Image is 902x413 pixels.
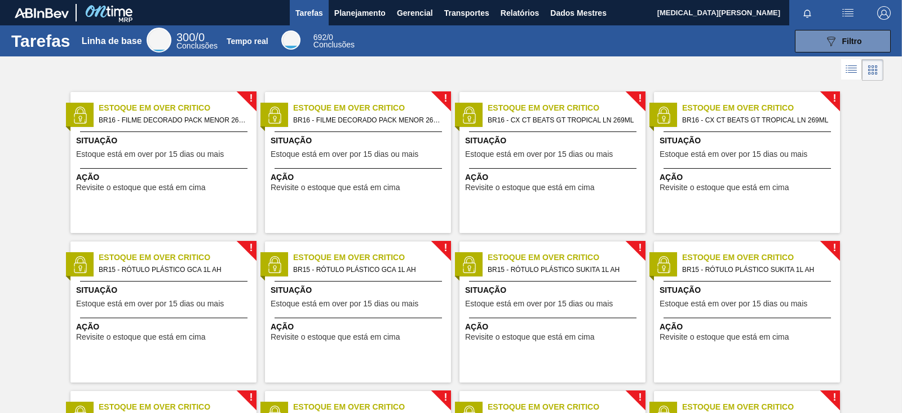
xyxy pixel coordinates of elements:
span: Estoque em Over Critico [99,102,257,114]
span: Estoque está em over por 15 dias ou mais [271,150,418,159]
font: Estoque em Over Critico [99,103,210,112]
font: Revisite o estoque que está em cima [271,183,400,192]
font: Estoque está em over por 15 dias ou mais [76,299,224,308]
span: Situação [76,135,254,147]
img: status [266,256,283,273]
span: Estoque em Over Critico [682,252,840,263]
font: Situação [660,285,701,295]
font: Revisite o estoque que está em cima [465,183,595,192]
font: ! [444,392,447,403]
font: Gerencial [397,8,433,17]
font: Revisite o estoque que está em cima [660,332,789,341]
font: ! [833,93,836,104]
font: Situação [76,285,117,295]
span: 692 [313,33,326,42]
font: Revisite o estoque que está em cima [660,183,789,192]
img: status [72,256,89,273]
span: Situação [660,135,837,147]
font: Conclusões [176,41,218,50]
span: BR15 - RÓTULO PLÁSTICO SUKITA 1L AH [488,263,636,276]
span: Estoque em Over Critico [99,252,257,263]
font: Estoque em Over Critico [293,103,405,112]
font: Linha de base [82,36,142,46]
font: Ação [76,322,99,331]
font: Ação [271,173,294,182]
font: Estoque em Over Critico [488,103,599,112]
img: TNhmsLtSVTkK8tSr43FrP2fwEKptu5GPRR3wAAAABJRU5ErkJggg== [15,8,69,18]
font: ! [833,242,836,253]
img: status [655,107,672,124]
img: status [266,107,283,124]
span: Estoque em Over Critico [682,401,840,413]
div: Linha de base [176,33,218,50]
font: Tempo real [227,37,268,46]
font: BR15 - RÓTULO PLÁSTICO SUKITA 1L AH [488,266,620,274]
font: Estoque está em over por 15 dias ou mais [660,150,807,159]
font: Situação [271,136,312,145]
span: Situação [271,284,448,296]
span: Situação [271,135,448,147]
img: status [461,107,477,124]
font: / [326,33,329,42]
font: Estoque em Over Critico [99,253,210,262]
font: BR16 - CX CT BEATS GT TROPICAL LN 269ML [488,116,634,124]
font: ! [638,93,642,104]
span: Estoque está em over por 15 dias ou mais [76,150,224,159]
div: Visão em Cards [862,59,883,81]
font: Estoque está em over por 15 dias ou mais [465,299,613,308]
span: Situação [660,284,837,296]
font: Situação [465,136,506,145]
font: Revisite o estoque que está em cima [271,332,400,341]
font: Ação [271,322,294,331]
font: ! [249,242,253,253]
font: Planejamento [334,8,386,17]
span: BR15 - RÓTULO PLÁSTICO GCA 1L AH [293,263,442,276]
font: Transportes [444,8,489,17]
font: Estoque está em over por 15 dias ou mais [660,299,807,308]
button: Notificações [789,5,825,21]
font: Tarefas [295,8,323,17]
div: Tempo real [281,30,300,50]
font: Relatórios [501,8,539,17]
span: Situação [465,284,643,296]
span: BR15 - RÓTULO PLÁSTICO SUKITA 1L AH [682,263,831,276]
font: Ação [465,322,488,331]
span: Estoque está em over por 15 dias ou mais [660,150,807,159]
font: Ação [465,173,488,182]
font: Estoque em Over Critico [99,402,210,411]
span: BR16 - CX CT BEATS GT TROPICAL LN 269ML [682,114,831,126]
font: ! [444,93,447,104]
span: Estoque em Over Critico [682,102,840,114]
div: Tempo real [313,34,355,49]
img: status [461,256,477,273]
font: BR16 - FILME DECORADO PACK MENOR 269ML [99,116,252,124]
font: BR15 - RÓTULO PLÁSTICO GCA 1L AH [99,266,222,274]
font: Filtro [842,37,862,46]
font: ! [638,242,642,253]
font: BR15 - RÓTULO PLÁSTICO SUKITA 1L AH [682,266,814,274]
font: Estoque em Over Critico [293,402,405,411]
div: Visão em Lista [841,59,862,81]
span: Estoque em Over Critico [293,252,451,263]
font: Estoque em Over Critico [682,103,794,112]
font: ! [444,242,447,253]
font: ! [249,392,253,403]
font: Estoque em Over Critico [682,402,794,411]
img: status [72,107,89,124]
font: BR16 - CX CT BEATS GT TROPICAL LN 269ML [682,116,828,124]
font: Estoque em Over Critico [293,253,405,262]
font: Estoque está em over por 15 dias ou mais [271,299,418,308]
font: ! [638,392,642,403]
span: BR16 - CX CT BEATS GT TROPICAL LN 269ML [488,114,636,126]
font: 0 [198,31,205,43]
font: Ação [660,173,683,182]
span: Estoque em Over Critico [488,401,645,413]
font: Ação [76,173,99,182]
span: Situação [76,284,254,296]
font: Situação [271,285,312,295]
span: Estoque em Over Critico [293,102,451,114]
span: BR15 - RÓTULO PLÁSTICO GCA 1L AH [99,263,247,276]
